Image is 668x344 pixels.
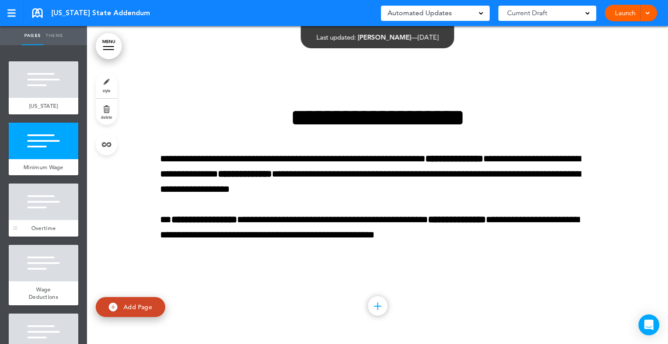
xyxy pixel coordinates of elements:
span: [DATE] [418,33,439,41]
div: Open Intercom Messenger [638,314,659,335]
span: Last updated: [317,33,356,41]
a: Add Page [96,297,165,317]
a: style [96,72,117,98]
a: delete [96,99,117,125]
div: — [317,34,439,40]
span: Wage Deductions [29,286,58,301]
span: Overtime [31,224,56,232]
a: Pages [22,26,43,45]
span: Minimum Wage [23,164,63,171]
a: [US_STATE] [9,98,78,114]
span: delete [101,114,112,120]
span: [PERSON_NAME] [358,33,411,41]
span: [US_STATE] State Addendum [51,8,150,18]
a: Theme [43,26,65,45]
span: Add Page [124,303,152,311]
a: MENU [96,33,122,59]
a: Launch [611,5,639,21]
a: Minimum Wage [9,159,78,176]
span: [US_STATE] [29,102,58,110]
span: Automated Updates [387,7,452,19]
a: Overtime [9,220,78,237]
span: Current Draft [507,7,547,19]
img: add.svg [109,303,117,311]
a: Wage Deductions [9,281,78,305]
span: style [103,88,110,93]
